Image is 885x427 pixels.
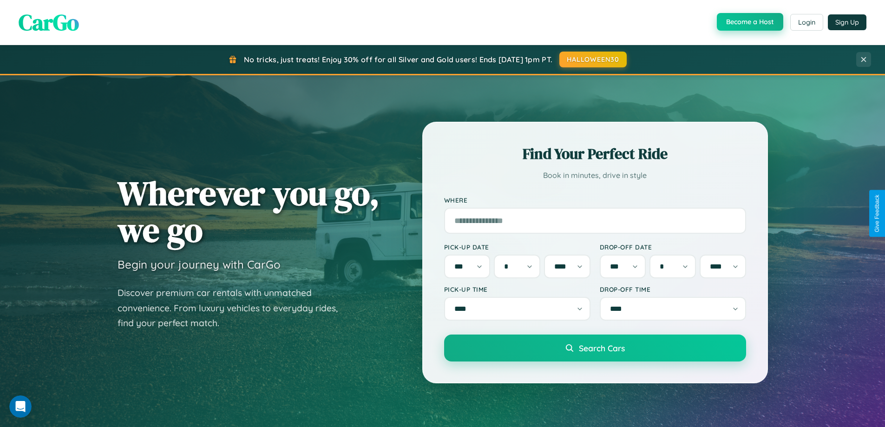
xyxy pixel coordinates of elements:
label: Drop-off Date [600,243,746,251]
button: Search Cars [444,335,746,361]
label: Where [444,196,746,204]
div: Give Feedback [874,195,880,232]
iframe: Intercom live chat [9,395,32,418]
span: CarGo [19,7,79,38]
p: Book in minutes, drive in style [444,169,746,182]
span: No tricks, just treats! Enjoy 30% off for all Silver and Gold users! Ends [DATE] 1pm PT. [244,55,552,64]
span: Search Cars [579,343,625,353]
label: Pick-up Date [444,243,590,251]
p: Discover premium car rentals with unmatched convenience. From luxury vehicles to everyday rides, ... [118,285,350,331]
button: Sign Up [828,14,866,30]
h2: Find Your Perfect Ride [444,144,746,164]
button: Login [790,14,823,31]
button: HALLOWEEN30 [559,52,627,67]
button: Become a Host [717,13,783,31]
h1: Wherever you go, we go [118,175,380,248]
h3: Begin your journey with CarGo [118,257,281,271]
label: Pick-up Time [444,285,590,293]
label: Drop-off Time [600,285,746,293]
